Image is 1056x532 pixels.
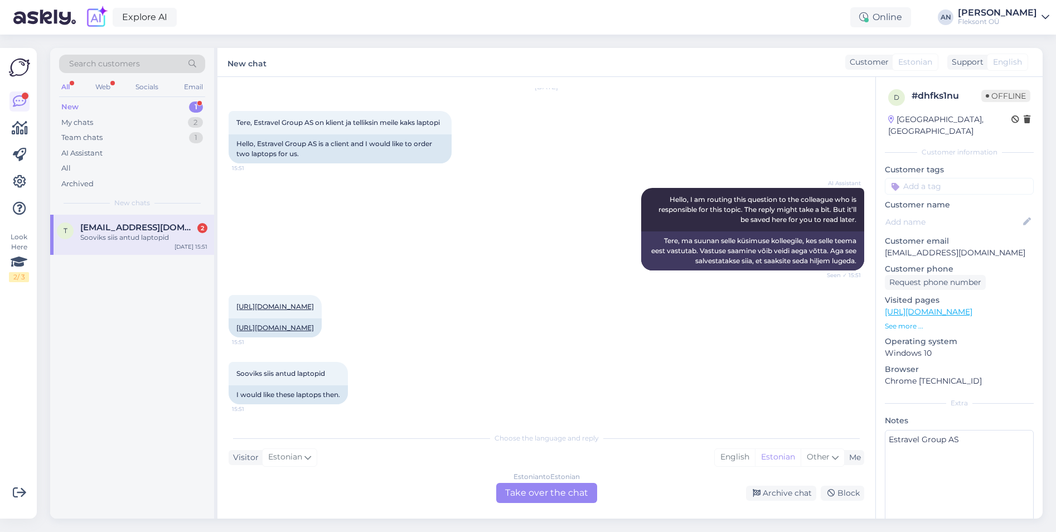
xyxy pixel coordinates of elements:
input: Add name [885,216,1021,228]
div: Estonian [755,449,801,466]
a: [URL][DOMAIN_NAME] [885,307,972,317]
p: Customer name [885,199,1034,211]
div: # dhfks1nu [912,89,981,103]
p: Customer email [885,235,1034,247]
div: Visitor [229,452,259,463]
p: Customer tags [885,164,1034,176]
div: Customer [845,56,889,68]
p: Windows 10 [885,347,1034,359]
div: [DATE] 15:51 [175,243,207,251]
div: Choose the language and reply [229,433,864,443]
img: explore-ai [85,6,108,29]
p: [EMAIL_ADDRESS][DOMAIN_NAME] [885,247,1034,259]
div: [GEOGRAPHIC_DATA], [GEOGRAPHIC_DATA] [888,114,1011,137]
label: New chat [227,55,267,70]
span: New chats [114,198,150,208]
div: Socials [133,80,161,94]
div: [PERSON_NAME] [958,8,1037,17]
div: Hello, Estravel Group AS is a client and I would like to order two laptops for us. [229,134,452,163]
a: [URL][DOMAIN_NAME] [236,302,314,311]
span: Offline [981,90,1030,102]
a: Explore AI [113,8,177,27]
span: Sooviks siis antud laptopid [236,369,325,378]
span: English [993,56,1022,68]
div: Fleksont OÜ [958,17,1037,26]
a: [PERSON_NAME]Fleksont OÜ [958,8,1049,26]
span: Hello, I am routing this question to the colleague who is responsible for this topic. The reply m... [658,195,858,224]
div: New [61,101,79,113]
div: Email [182,80,205,94]
div: All [59,80,72,94]
div: Web [93,80,113,94]
span: triin@estravel.ee [80,223,196,233]
div: 2 [188,117,203,128]
div: Me [845,452,861,463]
div: Online [850,7,911,27]
div: All [61,163,71,174]
input: Add a tag [885,178,1034,195]
span: 15:51 [232,338,274,346]
p: Browser [885,364,1034,375]
div: 1 [189,101,203,113]
p: See more ... [885,321,1034,331]
span: Tere, Estravel Group AS on klient ja telliksin meile kaks laptopi [236,118,440,127]
div: Sooviks siis antud laptopid [80,233,207,243]
div: 1 [189,132,203,143]
span: 15:51 [232,405,274,413]
span: Other [807,452,830,462]
div: Extra [885,398,1034,408]
div: Request phone number [885,275,986,290]
span: AI Assistant [819,179,861,187]
div: Support [947,56,984,68]
div: Customer information [885,147,1034,157]
div: English [715,449,755,466]
div: Take over the chat [496,483,597,503]
div: 2 / 3 [9,272,29,282]
span: Estonian [898,56,932,68]
div: I would like these laptops then. [229,385,348,404]
div: Archived [61,178,94,190]
div: Block [821,486,864,501]
div: AI Assistant [61,148,103,159]
div: AN [938,9,953,25]
textarea: Estravel Group AS [885,430,1034,530]
div: Team chats [61,132,103,143]
a: [URL][DOMAIN_NAME] [236,323,314,332]
div: 2 [197,223,207,233]
span: t [64,226,67,235]
div: Estonian to Estonian [514,472,580,482]
span: Estonian [268,451,302,463]
div: Look Here [9,232,29,282]
span: 15:51 [232,164,274,172]
span: Search customers [69,58,140,70]
p: Notes [885,415,1034,427]
div: Tere, ma suunan selle küsimuse kolleegile, kes selle teema eest vastutab. Vastuse saamine võib ve... [641,231,864,270]
p: Operating system [885,336,1034,347]
p: Chrome [TECHNICAL_ID] [885,375,1034,387]
p: Customer phone [885,263,1034,275]
span: d [894,93,899,101]
img: Askly Logo [9,57,30,78]
div: Archive chat [746,486,816,501]
p: Visited pages [885,294,1034,306]
div: My chats [61,117,93,128]
span: Seen ✓ 15:51 [819,271,861,279]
